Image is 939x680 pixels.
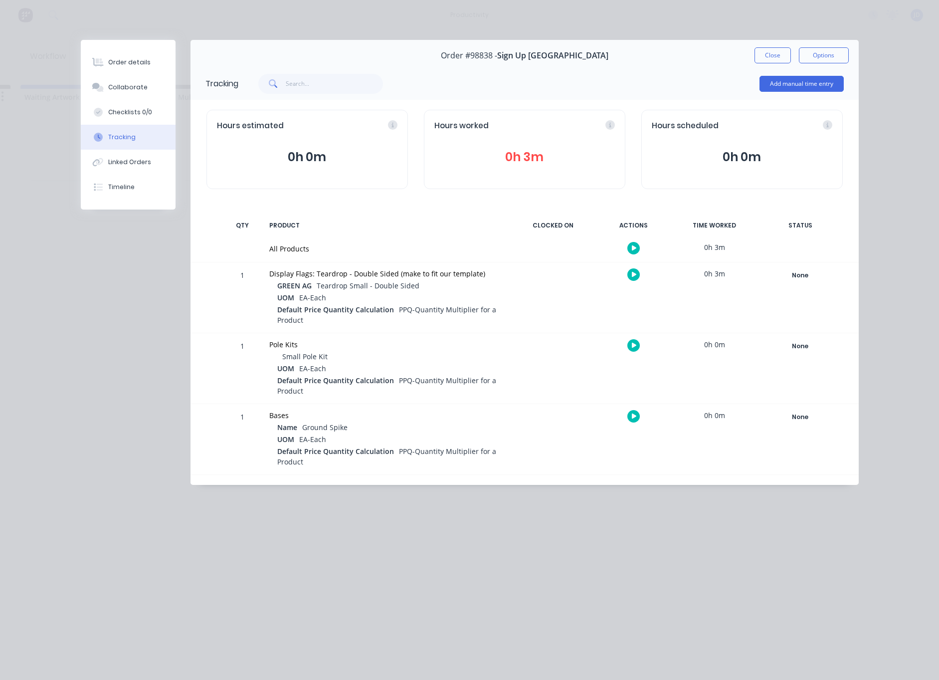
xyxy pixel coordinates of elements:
button: Linked Orders [81,150,176,175]
span: Teardrop Small - Double Sided [317,281,419,290]
span: UOM [277,292,294,303]
button: Order details [81,50,176,75]
span: Hours estimated [217,120,284,132]
div: None [764,269,836,282]
div: Linked Orders [108,158,151,167]
button: None [764,410,837,424]
span: Ground Spike [302,423,348,432]
span: Default Price Quantity Calculation [277,446,394,456]
div: QTY [227,215,257,236]
span: Hours worked [434,120,489,132]
div: STATUS [758,215,843,236]
span: UOM [277,434,294,445]
button: Add manual time entry [759,76,844,92]
button: 0h 0m [217,148,397,167]
div: 0h 0m [677,333,752,356]
button: Close [754,47,791,63]
span: EA-Each [299,293,326,302]
button: None [764,339,837,353]
div: 0h 0m [677,404,752,427]
div: Checklists 0/0 [108,108,152,117]
span: UOM [277,363,294,374]
span: Small Pole Kit [282,352,328,361]
span: Default Price Quantity Calculation [277,304,394,315]
div: 0h 3m [677,236,752,258]
div: Order details [108,58,151,67]
div: Pole Kits [269,339,504,350]
button: Options [799,47,849,63]
div: ACTIONS [596,215,671,236]
div: CLOCKED ON [516,215,590,236]
input: Search... [286,74,383,94]
span: Order #98838 - [441,51,497,60]
span: PPQ-Quantity Multiplier for a Product [277,376,496,396]
div: Display Flags: Teardrop - Double Sided (make to fit our template) [269,268,504,279]
div: 1 [227,264,257,333]
span: EA-Each [299,435,326,444]
div: 1 [227,335,257,404]
button: 0h 0m [652,148,832,167]
div: TIME WORKED [677,215,752,236]
span: Name [277,422,297,433]
button: None [764,268,837,282]
div: Tracking [108,133,136,142]
span: Hours scheduled [652,120,719,132]
button: Tracking [81,125,176,150]
button: Collaborate [81,75,176,100]
span: PPQ-Quantity Multiplier for a Product [277,447,496,466]
div: 1 [227,406,257,474]
button: 0h 3m [434,148,615,167]
div: None [764,411,836,424]
div: None [764,340,836,353]
div: Bases [269,410,504,421]
span: Default Price Quantity Calculation [277,375,394,386]
div: Timeline [108,183,135,192]
div: Collaborate [108,83,148,92]
span: Sign Up [GEOGRAPHIC_DATA] [497,51,608,60]
div: All Products [269,243,504,254]
div: Tracking [205,78,238,90]
div: PRODUCT [263,215,510,236]
div: 0h 3m [677,262,752,285]
button: Timeline [81,175,176,200]
button: Checklists 0/0 [81,100,176,125]
span: PPQ-Quantity Multiplier for a Product [277,305,496,325]
span: GREEN AG [277,280,312,291]
span: EA-Each [299,364,326,373]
